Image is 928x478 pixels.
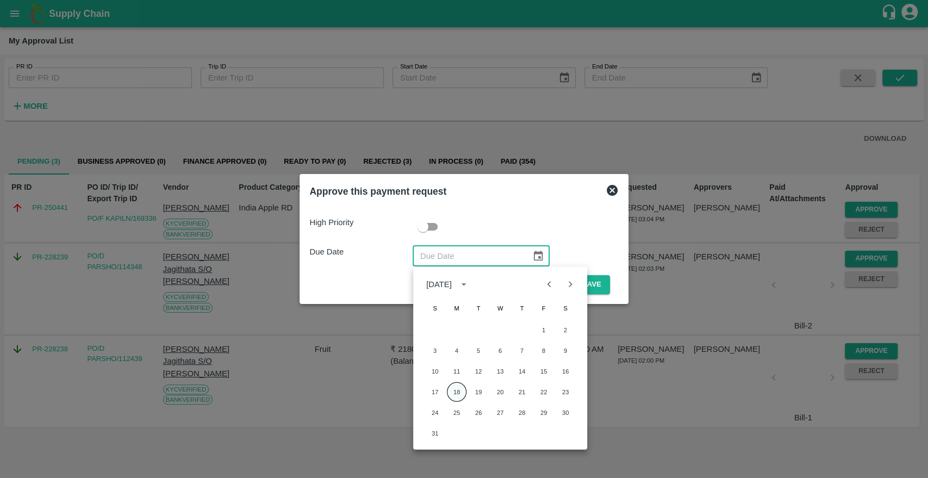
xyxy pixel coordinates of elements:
[425,362,445,381] button: 10
[455,276,472,293] button: calendar view is open, switch to year view
[425,403,445,423] button: 24
[539,274,559,295] button: Previous month
[512,297,532,319] span: Thursday
[534,362,553,381] button: 15
[413,246,524,266] input: Due Date
[534,403,553,423] button: 29
[490,403,510,423] button: 27
[447,382,466,402] button: 18
[426,278,452,290] div: [DATE]
[574,275,609,294] button: Save
[534,320,553,340] button: 1
[447,297,466,319] span: Monday
[469,362,488,381] button: 12
[425,297,445,319] span: Sunday
[490,362,510,381] button: 13
[512,341,532,361] button: 7
[534,297,553,319] span: Friday
[469,382,488,402] button: 19
[528,246,549,266] button: Choose date
[309,186,446,197] b: Approve this payment request
[556,362,575,381] button: 16
[469,403,488,423] button: 26
[490,297,510,319] span: Wednesday
[534,382,553,402] button: 22
[425,424,445,443] button: 31
[556,382,575,402] button: 23
[490,341,510,361] button: 6
[512,403,532,423] button: 28
[560,274,581,295] button: Next month
[469,341,488,361] button: 5
[512,362,532,381] button: 14
[534,341,553,361] button: 8
[556,341,575,361] button: 9
[512,382,532,402] button: 21
[309,246,412,258] p: Due Date
[490,382,510,402] button: 20
[447,341,466,361] button: 4
[469,297,488,319] span: Tuesday
[425,341,445,361] button: 3
[556,403,575,423] button: 30
[556,297,575,319] span: Saturday
[556,320,575,340] button: 2
[309,216,412,228] p: High Priority
[425,382,445,402] button: 17
[447,403,466,423] button: 25
[447,362,466,381] button: 11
